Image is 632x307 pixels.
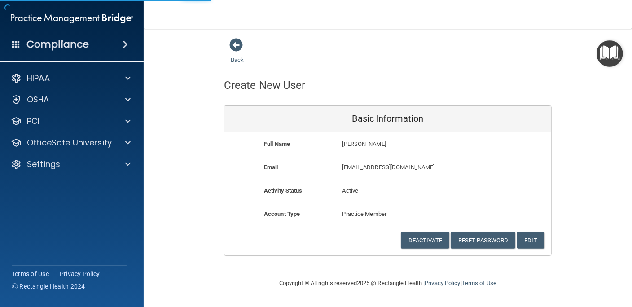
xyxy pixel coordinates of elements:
a: Terms of Use [462,280,496,286]
p: OSHA [27,94,49,105]
p: [PERSON_NAME] [342,139,486,149]
button: Deactivate [401,232,449,249]
button: Edit [517,232,544,249]
p: Settings [27,159,60,170]
b: Email [264,164,278,171]
a: Privacy Policy [60,269,100,278]
h4: Create New User [224,79,306,91]
a: Back [231,46,244,63]
img: PMB logo [11,9,133,27]
a: OSHA [11,94,131,105]
b: Full Name [264,140,290,147]
p: HIPAA [27,73,50,83]
div: Copyright © All rights reserved 2025 @ Rectangle Health | | [224,269,552,298]
button: Reset Password [451,232,515,249]
span: Ⓒ Rectangle Health 2024 [12,282,85,291]
a: HIPAA [11,73,131,83]
p: Active [342,185,434,196]
a: Settings [11,159,131,170]
iframe: Drift Widget Chat Controller [587,245,621,279]
a: OfficeSafe University [11,137,131,148]
b: Activity Status [264,187,303,194]
p: OfficeSafe University [27,137,112,148]
p: PCI [27,116,39,127]
a: Privacy Policy [425,280,460,286]
h4: Compliance [26,38,89,51]
a: PCI [11,116,131,127]
div: Basic Information [224,106,551,132]
p: [EMAIL_ADDRESS][DOMAIN_NAME] [342,162,486,173]
p: Practice Member [342,209,434,219]
button: Open Resource Center [597,40,623,67]
b: Account Type [264,211,300,217]
a: Terms of Use [12,269,49,278]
